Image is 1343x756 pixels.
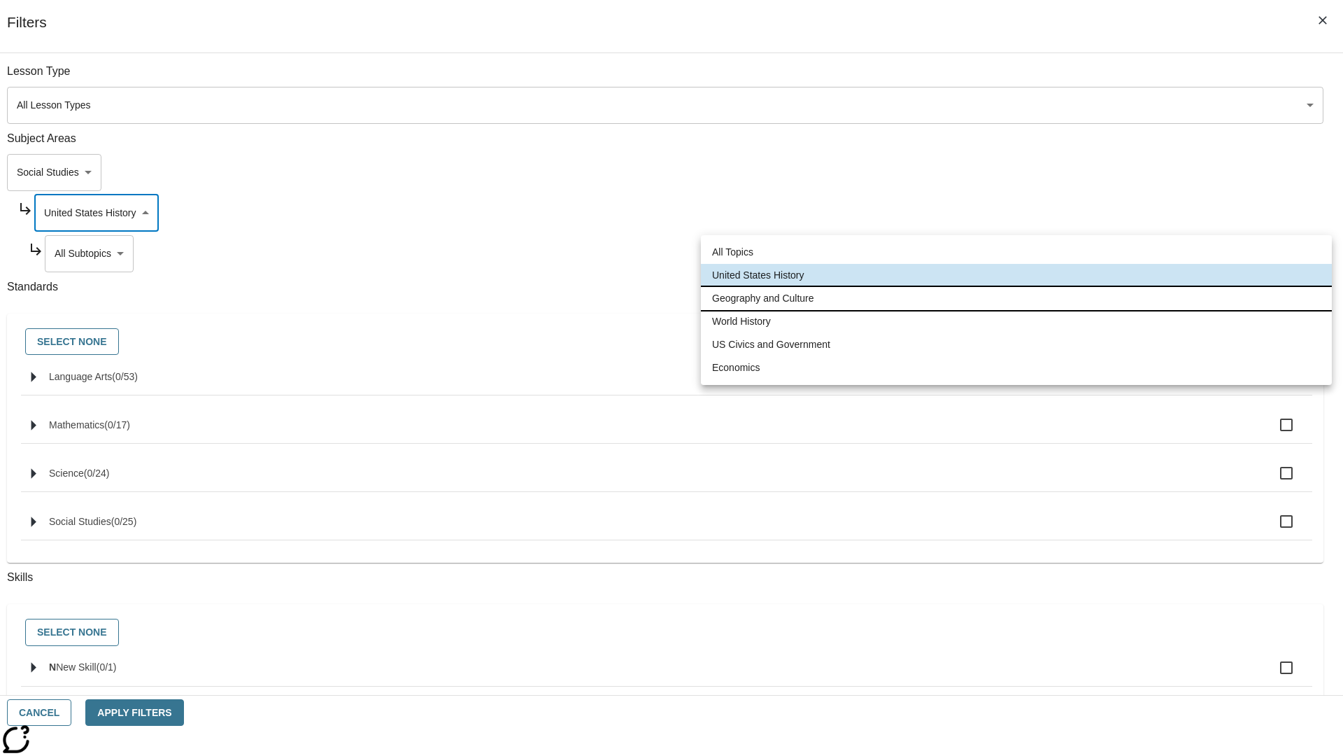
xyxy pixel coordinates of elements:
[701,287,1332,310] li: Geography and Culture
[701,356,1332,379] li: Economics
[701,310,1332,333] li: World History
[701,241,1332,264] li: All Topics
[701,333,1332,356] li: US Civics and Government
[701,235,1332,385] ul: Select a topic
[701,264,1332,287] li: United States History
